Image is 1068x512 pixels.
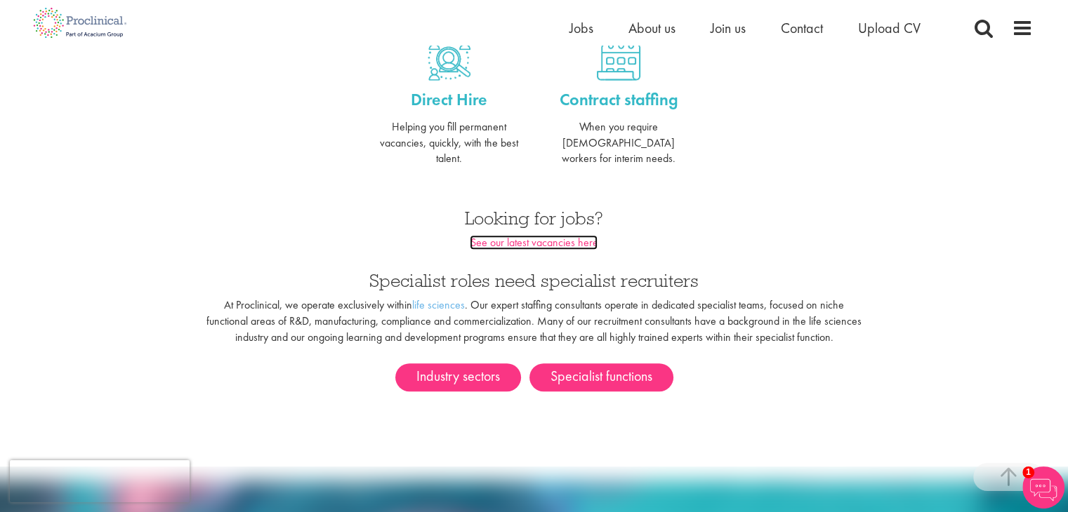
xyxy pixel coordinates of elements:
p: Helping you fill permanent vacancies, quickly, with the best talent. [375,119,524,168]
a: life sciences [412,297,465,312]
a: Contact [781,19,823,37]
a: Contract staffing [544,38,693,81]
a: Upload CV [858,19,921,37]
h3: Specialist roles need specialist recruiters [205,271,863,290]
a: Specialist functions [529,363,673,391]
p: At Proclinical, we operate exclusively within . Our expert staffing consultants operate in dedica... [205,297,863,346]
img: Chatbot [1022,466,1064,508]
a: Contract staffing [544,88,693,112]
iframe: reCAPTCHA [10,460,190,502]
p: When you require [DEMOGRAPHIC_DATA] workers for interim needs. [544,119,693,168]
a: Join us [711,19,746,37]
h3: Looking for jobs? [375,209,693,227]
a: See our latest vacancies here [470,235,598,250]
span: 1 [1022,466,1034,478]
a: Jobs [569,19,593,37]
a: Direct Hire [375,88,524,112]
img: Direct hire [428,38,470,81]
a: Industry sectors [395,363,521,391]
a: Direct hire [375,38,524,81]
img: Contract staffing [597,38,640,81]
a: About us [628,19,675,37]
